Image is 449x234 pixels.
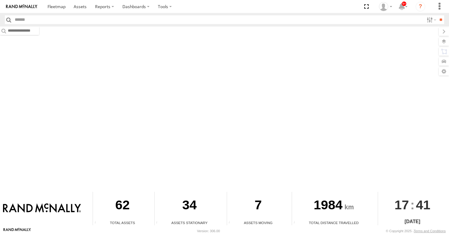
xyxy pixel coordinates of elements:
[93,192,152,220] div: 62
[6,5,37,9] img: rand-logo.svg
[439,67,449,76] label: Map Settings
[93,220,152,225] div: Total Assets
[292,220,376,225] div: Total Distance Travelled
[414,229,446,233] a: Terms and Conditions
[227,220,290,225] div: Assets Moving
[197,229,220,233] div: Version: 306.00
[155,192,225,220] div: 34
[424,15,437,24] label: Search Filter Options
[378,218,447,225] div: [DATE]
[3,228,31,234] a: Visit our Website
[416,2,425,11] i: ?
[93,221,102,225] div: Total number of Enabled Assets
[395,192,409,218] span: 17
[292,192,376,220] div: 1984
[386,229,446,233] div: © Copyright 2025 -
[377,2,394,11] div: Zeyd Karahasanoglu
[416,192,430,218] span: 41
[155,220,225,225] div: Assets Stationary
[155,221,164,225] div: Total number of assets current stationary.
[227,221,236,225] div: Total number of assets current in transit.
[292,221,301,225] div: Total distance travelled by all assets within specified date range and applied filters
[378,192,447,218] div: :
[3,203,81,214] img: Rand McNally
[227,192,290,220] div: 7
